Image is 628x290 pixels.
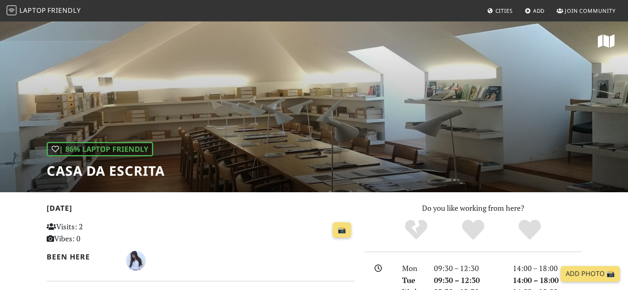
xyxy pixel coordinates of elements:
[429,262,508,274] div: 09:30 – 12:30
[508,274,587,286] div: 14:00 – 18:00
[521,3,548,18] a: Add
[47,204,355,216] h2: [DATE]
[126,255,146,265] span: Iara Pratas
[445,219,502,241] div: Yes
[388,219,445,241] div: No
[484,3,516,18] a: Cities
[47,6,81,15] span: Friendly
[429,274,508,286] div: 09:30 – 12:30
[47,163,165,179] h1: Casa da Escrita
[365,202,582,214] p: Do you like working from here?
[508,262,587,274] div: 14:00 – 18:00
[126,251,146,271] img: 1651-iara.jpg
[47,252,116,261] h2: Been here
[553,3,619,18] a: Join Community
[565,7,616,14] span: Join Community
[333,222,351,238] a: 📸
[561,266,620,282] a: Add Photo 📸
[495,7,513,14] span: Cities
[19,6,46,15] span: Laptop
[533,7,545,14] span: Add
[397,262,429,274] div: Mon
[397,274,429,286] div: Tue
[7,5,17,15] img: LaptopFriendly
[501,219,558,241] div: Definitely!
[7,4,81,18] a: LaptopFriendly LaptopFriendly
[47,221,143,245] p: Visits: 2 Vibes: 0
[47,142,153,156] div: | 86% Laptop Friendly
